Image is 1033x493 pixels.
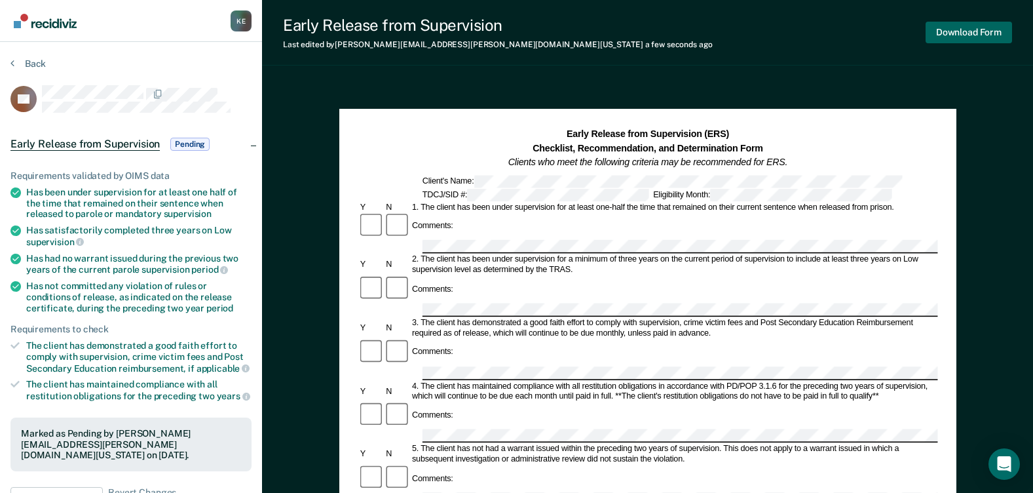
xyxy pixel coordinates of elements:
[926,22,1012,43] button: Download Form
[191,264,228,275] span: period
[420,175,903,187] div: Client's Name:
[217,391,250,401] span: years
[508,157,787,167] em: Clients who meet the following criteria may be recommended for ERS.
[384,323,410,334] div: N
[384,449,410,460] div: N
[231,10,252,31] button: Profile dropdown button
[26,225,252,247] div: Has satisfactorily completed three years on Low
[410,318,938,339] div: 3. The client has demonstrated a good faith effort to comply with supervision, crime victim fees ...
[410,284,455,294] div: Comments:
[10,138,160,151] span: Early Release from Supervision
[410,255,938,276] div: 2. The client has been under supervision for a minimum of three years on the current period of su...
[410,347,455,358] div: Comments:
[14,14,77,28] img: Recidiviz
[26,379,252,401] div: The client has maintained compliance with all restitution obligations for the preceding two
[283,40,713,49] div: Last edited by [PERSON_NAME][EMAIL_ADDRESS][PERSON_NAME][DOMAIN_NAME][US_STATE]
[358,449,384,460] div: Y
[231,10,252,31] div: K E
[358,202,384,212] div: Y
[21,428,241,461] div: Marked as Pending by [PERSON_NAME][EMAIL_ADDRESS][PERSON_NAME][DOMAIN_NAME][US_STATE] on [DATE].
[358,260,384,270] div: Y
[651,189,894,201] div: Eligibility Month:
[164,208,212,219] span: supervision
[384,202,410,212] div: N
[567,128,729,139] strong: Early Release from Supervision (ERS)
[10,58,46,69] button: Back
[533,143,763,153] strong: Checklist, Recommendation, and Determination Form
[410,444,938,465] div: 5. The client has not had a warrant issued within the preceding two years of supervision. This do...
[988,448,1020,480] div: Open Intercom Messenger
[283,16,713,35] div: Early Release from Supervision
[10,170,252,182] div: Requirements validated by OIMS data
[410,202,938,212] div: 1. The client has been under supervision for at least one-half the time that remained on their cu...
[206,303,233,313] span: period
[26,187,252,220] div: Has been under supervision for at least one half of the time that remained on their sentence when...
[384,386,410,397] div: N
[420,189,650,201] div: TDCJ/SID #:
[410,410,455,421] div: Comments:
[170,138,210,151] span: Pending
[358,323,384,334] div: Y
[358,386,384,397] div: Y
[384,260,410,270] div: N
[645,40,713,49] span: a few seconds ago
[197,363,250,374] span: applicable
[26,340,252,374] div: The client has demonstrated a good faith effort to comply with supervision, crime victim fees and...
[26,237,84,247] span: supervision
[410,381,938,402] div: 4. The client has maintained compliance with all restitution obligations in accordance with PD/PO...
[26,281,252,313] div: Has not committed any violation of rules or conditions of release, as indicated on the release ce...
[410,473,455,484] div: Comments:
[410,221,455,231] div: Comments:
[26,253,252,275] div: Has had no warrant issued during the previous two years of the current parole supervision
[10,324,252,335] div: Requirements to check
